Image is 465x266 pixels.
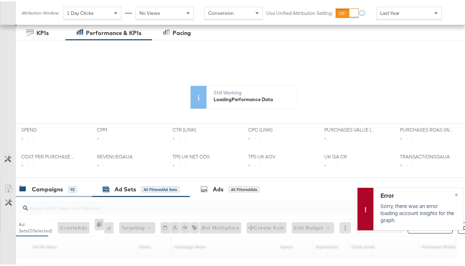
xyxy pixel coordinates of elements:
[356,221,402,232] button: Clear All Filters
[380,201,454,222] p: Sorry, there was an error loading account insights for the graph.
[208,8,234,15] span: Conversion
[380,8,400,15] span: Last Year
[229,185,260,191] div: All Filtered Ads
[67,8,94,15] span: 1 Day Clicks
[173,28,191,36] div: Pacing
[115,184,136,192] div: Ad Sets
[32,184,63,192] div: Campaigns
[380,190,454,198] div: Error
[141,185,179,191] div: All Filtered Ad Sets
[86,28,141,36] div: Performance & KPIs
[213,184,223,192] div: Ads
[95,218,104,236] div: 0
[450,186,463,199] button: ×
[455,189,458,197] span: ×
[36,28,49,36] div: KPIs
[28,197,423,210] input: Search Ad Set Name, ID or Objective
[68,185,77,191] div: 92
[139,8,160,15] span: No Views
[266,8,333,15] label: Use Unified Attribution Setting:
[19,220,52,233] div: Ad Sets ( 0 Selected)
[21,9,59,14] div: Attribution Window:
